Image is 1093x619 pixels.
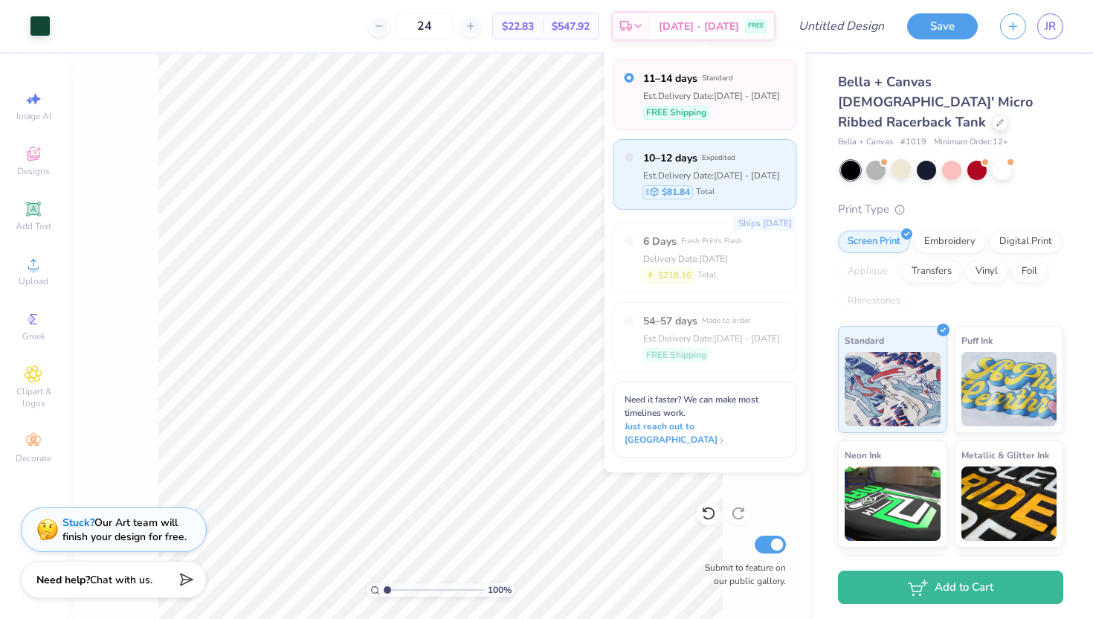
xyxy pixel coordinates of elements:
[838,231,910,253] div: Screen Print
[502,19,534,34] span: $22.83
[62,516,94,530] strong: Stuck?
[646,348,706,362] span: FREE Shipping
[658,269,691,282] span: $218.16
[838,571,1063,604] button: Add to Cart
[643,89,780,103] div: Est. Delivery Date: [DATE] - [DATE]
[22,330,45,342] span: Greek
[748,21,764,31] span: FREE
[845,333,884,348] span: Standard
[662,185,690,199] span: $81.84
[643,71,697,86] span: 11–14 days
[643,169,780,182] div: Est. Delivery Date: [DATE] - [DATE]
[90,573,152,587] span: Chat with us.
[915,231,985,253] div: Embroidery
[643,252,742,266] div: Delivery Date: [DATE]
[696,186,715,199] span: Total
[659,19,739,34] span: [DATE] - [DATE]
[838,260,897,283] div: Applique
[838,136,893,149] span: Bella + Canvas
[907,13,978,39] button: Save
[934,136,1008,149] span: Minimum Order: 12 +
[990,231,1062,253] div: Digital Print
[702,73,733,83] span: Standard
[961,466,1057,541] img: Metallic & Glitter Ink
[845,352,941,426] img: Standard
[1037,13,1063,39] a: JR
[643,150,697,166] span: 10–12 days
[643,313,697,329] span: 54–57 days
[625,420,786,446] span: Just reach out to [GEOGRAPHIC_DATA]
[643,332,780,345] div: Est. Delivery Date: [DATE] - [DATE]
[961,447,1049,463] span: Metallic & Glitter Ink
[902,260,961,283] div: Transfers
[16,220,51,232] span: Add Text
[787,11,896,41] input: Untitled Design
[16,110,51,122] span: Image AI
[16,452,51,464] span: Decorate
[17,165,50,177] span: Designs
[1012,260,1047,283] div: Foil
[845,466,941,541] img: Neon Ink
[488,583,512,597] span: 100 %
[961,333,993,348] span: Puff Ink
[838,290,910,312] div: Rhinestones
[838,201,1063,218] div: Print Type
[7,385,59,409] span: Clipart & logos
[681,236,742,246] span: Fresh Prints Flash
[966,260,1007,283] div: Vinyl
[36,573,90,587] strong: Need help?
[702,153,735,163] span: Expedited
[961,352,1057,426] img: Puff Ink
[552,19,590,34] span: $547.92
[625,394,758,419] span: Need it faster? We can make most timelines work.
[845,447,881,463] span: Neon Ink
[646,106,706,119] span: FREE Shipping
[396,13,454,39] input: – –
[697,269,716,282] span: Total
[19,275,48,287] span: Upload
[697,561,786,588] label: Submit to feature on our public gallery.
[643,234,677,249] span: 6 Days
[702,315,751,326] span: Made to order
[838,73,1033,131] span: Bella + Canvas [DEMOGRAPHIC_DATA]' Micro Ribbed Racerback Tank
[900,136,926,149] span: # 1019
[62,516,187,544] div: Our Art team will finish your design for free.
[1045,18,1056,35] span: JR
